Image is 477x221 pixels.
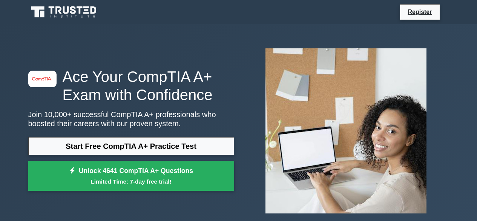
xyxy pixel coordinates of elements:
a: Unlock 4641 CompTIA A+ QuestionsLimited Time: 7-day free trial! [28,161,234,191]
p: Join 10,000+ successful CompTIA A+ professionals who boosted their careers with our proven system. [28,110,234,128]
h1: Ace Your CompTIA A+ Exam with Confidence [28,68,234,104]
a: Start Free CompTIA A+ Practice Test [28,137,234,155]
small: Limited Time: 7-day free trial! [38,177,225,186]
a: Register [403,7,436,17]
